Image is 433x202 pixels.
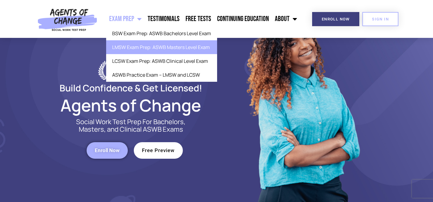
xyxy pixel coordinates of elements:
a: Enroll Now [87,142,128,159]
a: BSW Exam Prep: ASWB Bachelors Level Exam [106,26,217,40]
a: Free Tests [183,11,214,26]
span: Enroll Now [95,148,120,153]
a: LCSW Exam Prep: ASWB Clinical Level Exam [106,54,217,68]
h2: Build Confidence & Get Licensed! [45,84,216,92]
p: Social Work Test Prep For Bachelors, Masters, and Clinical ASWB Exams [69,118,192,133]
span: SIGN IN [372,17,389,21]
ul: Exam Prep [106,26,217,82]
a: Testimonials [145,11,183,26]
span: Enroll Now [322,17,350,21]
a: Continuing Education [214,11,272,26]
h2: Agents of Change [45,98,216,112]
a: LMSW Exam Prep: ASWB Masters Level Exam [106,40,217,54]
a: Free Preview [134,142,183,159]
a: ASWB Practice Exam – LMSW and LCSW [106,68,217,82]
span: Free Preview [142,148,175,153]
a: Enroll Now [312,12,359,26]
a: Exam Prep [106,11,145,26]
a: About [272,11,300,26]
nav: Menu [100,11,300,26]
a: SIGN IN [362,12,398,26]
